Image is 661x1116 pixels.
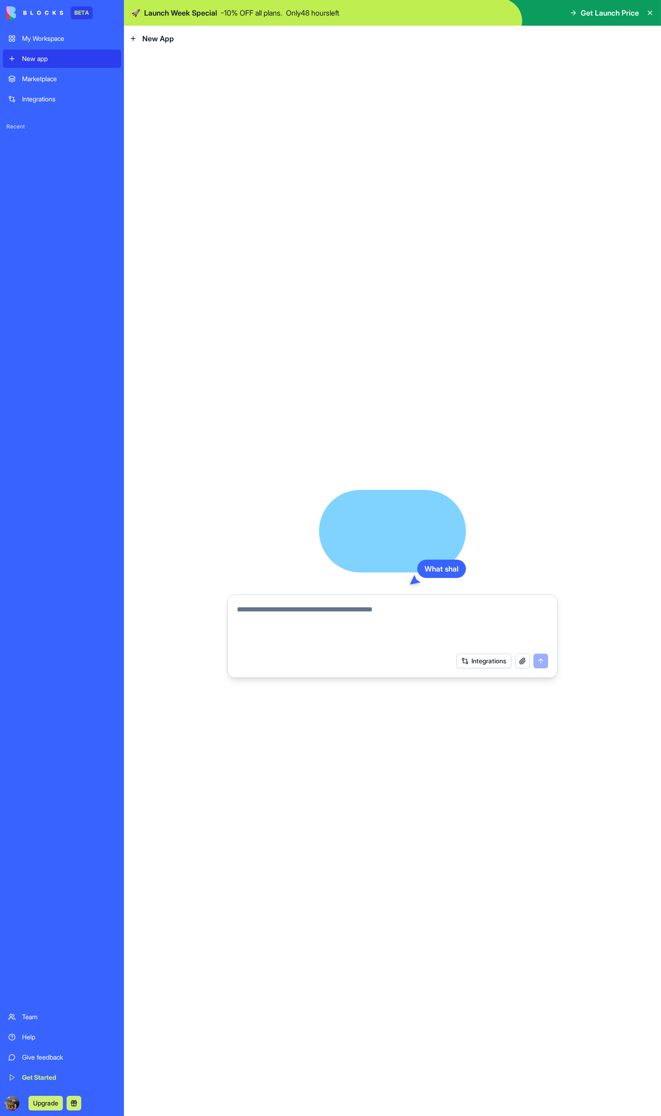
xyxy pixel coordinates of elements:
[581,7,639,18] span: Get Launch Price
[456,654,511,668] button: Integrations
[6,6,93,19] a: BETA
[286,7,339,18] p: Only 48 hours left
[22,54,116,63] div: New app
[28,1098,63,1107] a: Upgrade
[417,560,466,578] div: What shal
[3,29,121,48] a: My Workspace
[3,1028,121,1046] a: Help
[22,1073,116,1082] div: Get Started
[144,7,217,18] span: Launch Week Special
[6,6,63,19] img: logo
[22,34,116,43] div: My Workspace
[131,7,140,18] span: 🚀
[3,1068,121,1087] a: Get Started
[22,74,116,83] div: Marketplace
[3,90,121,108] a: Integrations
[3,123,121,130] span: Recent
[28,1096,63,1110] button: Upgrade
[22,1053,116,1062] div: Give feedback
[142,33,174,44] span: New App
[5,1096,19,1110] img: ACg8ocKXlGGOaSR9TyuWJr8BUByntr5CbkhKl8Fi1Zx7lqMO9wUwh4kg=s96-c
[71,6,93,19] div: BETA
[22,1012,116,1022] div: Team
[3,50,121,68] a: New app
[221,7,282,18] p: - 10 % OFF all plans.
[22,1033,116,1042] div: Help
[22,94,116,104] div: Integrations
[3,1048,121,1066] a: Give feedback
[3,1008,121,1026] a: Team
[3,70,121,88] a: Marketplace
